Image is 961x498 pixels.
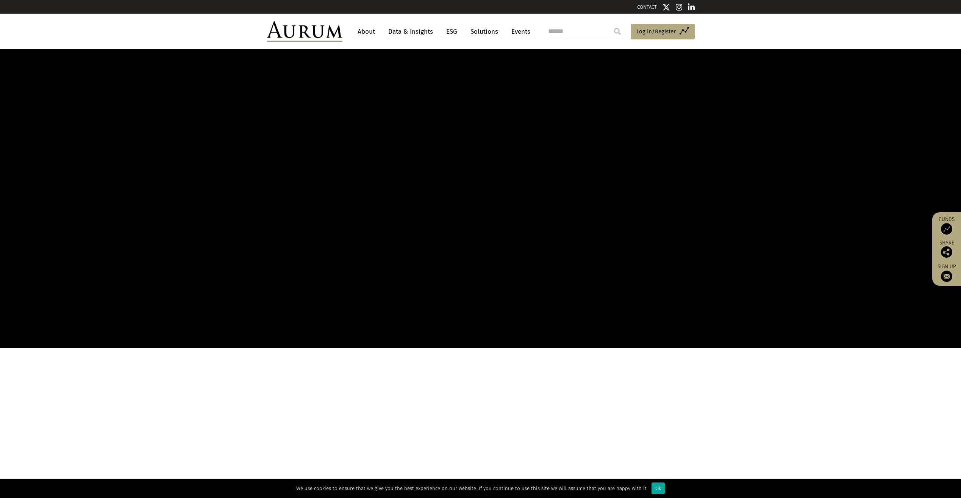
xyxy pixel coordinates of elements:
[663,3,670,11] img: Twitter icon
[936,216,957,235] a: Funds
[941,223,952,235] img: Access Funds
[676,3,683,11] img: Instagram icon
[941,246,952,258] img: Share this post
[267,21,342,42] img: Aurum
[936,240,957,258] div: Share
[637,4,657,10] a: CONTACT
[442,25,461,39] a: ESG
[610,24,625,39] input: Submit
[354,25,379,39] a: About
[652,482,665,494] div: Ok
[936,263,957,282] a: Sign up
[508,25,530,39] a: Events
[636,27,676,36] span: Log in/Register
[631,24,695,40] a: Log in/Register
[384,25,437,39] a: Data & Insights
[941,271,952,282] img: Sign up to our newsletter
[688,3,695,11] img: Linkedin icon
[467,25,502,39] a: Solutions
